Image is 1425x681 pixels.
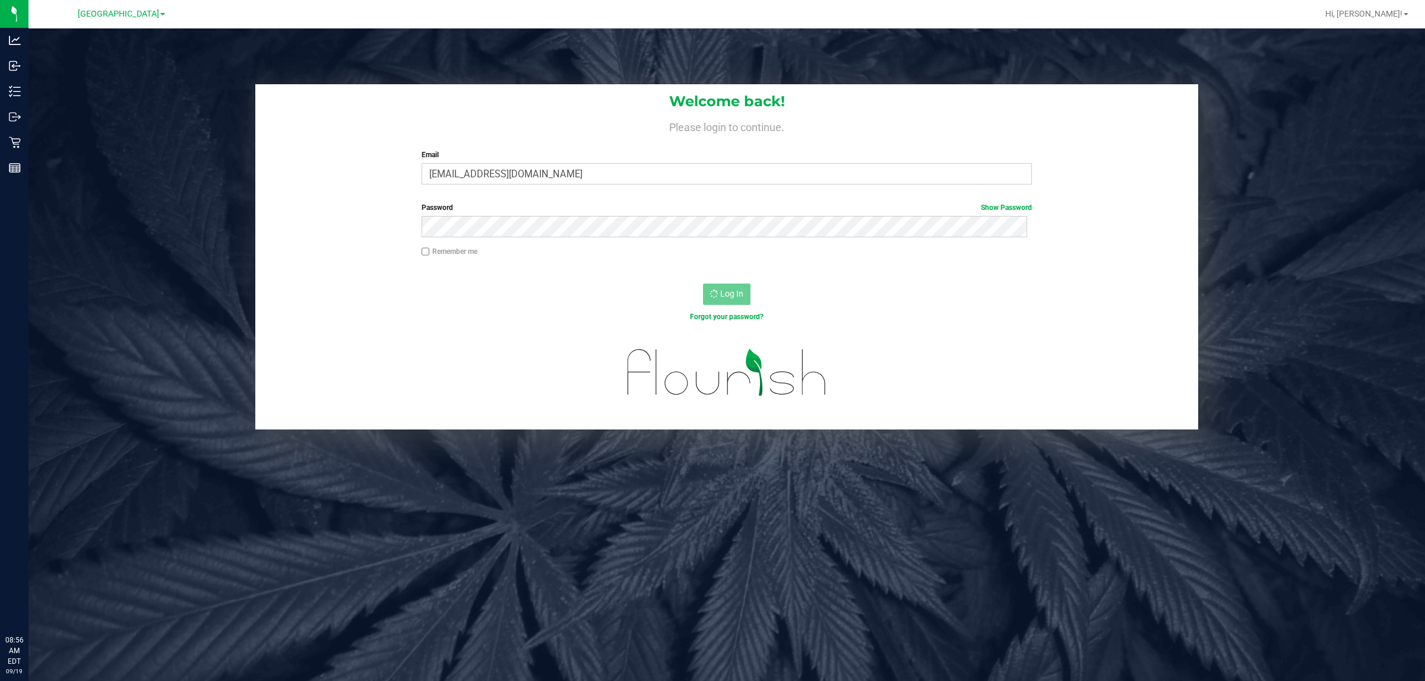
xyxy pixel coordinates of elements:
[422,247,430,256] input: Remember me
[9,34,21,46] inline-svg: Analytics
[78,9,159,19] span: [GEOGRAPHIC_DATA]
[9,85,21,97] inline-svg: Inventory
[9,162,21,174] inline-svg: Reports
[422,149,1033,160] label: Email
[703,284,750,305] button: Log In
[690,313,764,321] a: Forgot your password?
[9,60,21,72] inline-svg: Inbound
[720,289,743,298] span: Log In
[1325,9,1402,18] span: Hi, [PERSON_NAME]!
[981,203,1032,212] a: Show Password
[422,203,453,212] span: Password
[5,635,23,667] p: 08:56 AM EDT
[255,119,1198,133] h4: Please login to continue.
[9,111,21,123] inline-svg: Outbound
[5,667,23,676] p: 09/19
[255,94,1198,109] h1: Welcome back!
[609,335,845,410] img: flourish_logo.svg
[422,246,477,257] label: Remember me
[9,136,21,148] inline-svg: Retail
